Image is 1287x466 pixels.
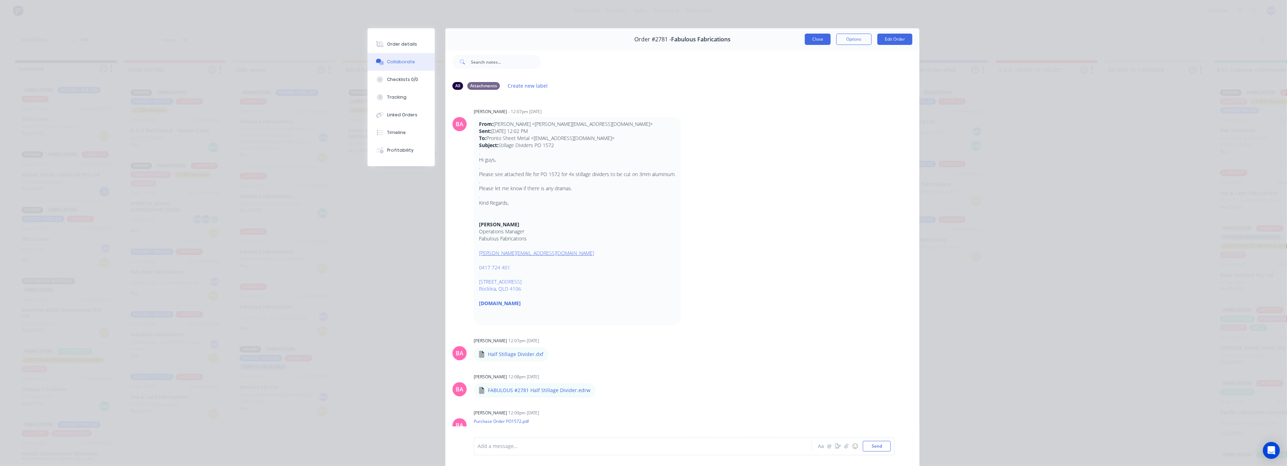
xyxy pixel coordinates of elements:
div: [PERSON_NAME] [474,338,507,344]
button: Timeline [368,124,435,141]
a: 0417 724 401 [479,264,510,271]
div: BA [456,120,463,128]
button: Close [805,34,831,45]
div: BA [456,421,463,430]
strong: Sent: [479,128,491,134]
strong: To: [479,135,486,141]
p: . [479,149,676,156]
p: [PERSON_NAME] <[PERSON_NAME][EMAIL_ADDRESS][DOMAIN_NAME]> [DATE] 12:02 PM Pronto Sheet Metal <[EM... [479,121,676,149]
p: . [479,192,676,199]
strong: Subject: [479,142,498,148]
p: Half Stillage Divider.dxf [488,351,543,358]
div: Tracking [387,94,407,100]
button: Tracking [368,88,435,106]
button: Order details [368,35,435,53]
p: Purchase Order PO1572.pdf [474,418,532,424]
p: . [479,163,676,170]
span: Fabulous Fabrications [671,36,731,43]
div: Attachments [467,82,500,90]
a: [STREET_ADDRESS]Rocklea, QLD 4106 [479,278,521,292]
strong: [PERSON_NAME] [479,221,519,228]
p: Operations Manager [479,228,676,235]
div: Open Intercom Messenger [1263,442,1280,459]
div: Timeline [387,129,406,136]
div: Checklists 0/0 [387,76,419,83]
p: Please let me know if there is any dramas. [479,185,676,192]
input: Search notes... [471,55,541,69]
p: FABULOUS #2781 Half Stillage Divider.edrw [488,387,590,394]
button: Options [836,34,872,45]
button: Collaborate [368,53,435,71]
div: Linked Orders [387,112,418,118]
a: [DOMAIN_NAME] [479,300,521,307]
p: Hi guys, [479,156,676,163]
button: Aa [817,442,825,450]
button: Send [863,441,891,452]
div: BA [456,385,463,394]
p: Kind Regards, [479,199,676,206]
div: [PERSON_NAME] [474,374,507,380]
p: Please see attached file for PO 1572 for 4x stillage dividers to be cut on 3mm aluminium. [479,171,676,178]
button: Profitability [368,141,435,159]
div: All [452,82,463,90]
button: @ [825,442,834,450]
button: Create new label [504,81,552,91]
button: ☺ [851,442,859,450]
div: Collaborate [387,59,415,65]
p: . [479,178,676,185]
button: Checklists 0/0 [368,71,435,88]
div: 12:07pm [DATE] [508,338,539,344]
div: Order details [387,41,417,47]
a: [PERSON_NAME][EMAIL_ADDRESS][DOMAIN_NAME] [479,250,594,256]
span: Order #2781 - [634,36,671,43]
p: Fabulous Fabrications [479,235,676,242]
div: [PERSON_NAME] [474,109,507,115]
div: BA [456,349,463,357]
button: Linked Orders [368,106,435,124]
div: 12:09pm [DATE] [508,410,539,416]
strong: From: [479,121,494,127]
div: 12:08pm [DATE] [508,374,539,380]
button: Edit Order [877,34,912,45]
div: [PERSON_NAME] [474,410,507,416]
div: - 12:07pm [DATE] [508,109,542,115]
div: Profitability [387,147,414,153]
